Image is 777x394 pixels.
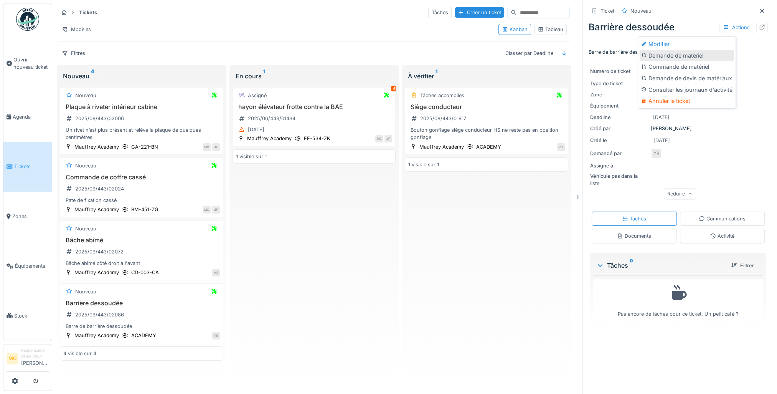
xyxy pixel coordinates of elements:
[76,9,100,16] strong: Tickets
[419,143,464,151] div: Mauffrey Academy
[502,48,557,59] div: Classer par Deadline
[408,126,565,141] div: Bouton gonflage siège conducteur HS ne reste pas en position gonflage
[74,269,119,276] div: Mauffrey Academy
[63,197,220,204] div: Pate de fixation cassé
[75,225,96,232] div: Nouveau
[63,323,220,330] div: Barre de barrière dessoudée
[538,26,563,33] div: Tableau
[420,115,466,122] div: 2025/08/443/01917
[131,143,158,151] div: GA-221-BN
[15,262,49,270] span: Équipements
[719,22,753,33] div: Actions
[248,126,264,133] div: [DATE]
[263,71,265,81] sup: 1
[600,7,614,15] div: Ticket
[63,237,220,244] h3: Bâche abîmé
[622,215,646,222] div: Tâches
[63,350,96,357] div: 4 visible sur 4
[74,206,119,213] div: Mauffrey Academy
[58,24,94,35] div: Modèles
[247,135,292,142] div: Mauffrey Academy
[408,103,565,111] h3: Siège conducteur
[590,80,648,87] div: Type de ticket
[653,137,670,144] div: [DATE]
[74,143,119,151] div: Mauffrey Academy
[21,348,49,370] li: [PERSON_NAME]
[212,143,220,151] div: JF
[589,48,768,56] p: Barre de barrière dessoudée
[236,153,267,160] div: 1 visible sur 1
[63,260,220,267] div: Bâche abîmé côté droit a l'avant
[728,260,757,271] div: Filtrer
[236,71,393,81] div: En cours
[63,126,220,141] div: Un rivet n’est plus présent et relève la plaque de quelques centimètres
[16,8,39,31] img: Badge_color-CXgf-gQk.svg
[590,150,648,157] div: Demandé par
[455,7,504,18] div: Créer un ticket
[131,332,156,339] div: ACADEMY
[640,84,734,96] div: Consulter les journaux d'activité
[640,95,734,107] div: Annuler le ticket
[75,115,124,122] div: 2025/08/443/02006
[12,213,49,220] span: Zones
[131,269,159,276] div: CD-003-CA
[590,172,648,187] div: Véhicule pas dans la liste
[63,174,220,181] h3: Commande de coffre cassé
[63,300,220,307] h3: Barrière dessoudée
[203,206,211,214] div: MC
[13,56,49,71] span: Ouvrir nouveau ticket
[640,61,734,73] div: Commande de matériel
[203,143,211,151] div: MC
[596,261,725,270] div: Tâches
[408,71,565,81] div: À vérifier
[75,185,124,192] div: 2025/09/443/02024
[63,71,220,81] div: Nouveau
[590,102,648,109] div: Équipement
[75,288,96,295] div: Nouveau
[630,261,633,270] sup: 0
[131,206,158,213] div: BM-451-ZG
[502,26,528,33] div: Kanban
[590,125,648,132] div: Créé par
[590,162,648,169] div: Assigné à
[375,135,383,142] div: MC
[75,311,124,318] div: 2025/09/443/02086
[75,92,96,99] div: Nouveau
[58,48,89,59] div: Filtres
[630,7,652,15] div: Nouveau
[664,188,696,199] div: Réduire
[248,92,267,99] div: Assigné
[598,282,758,318] div: Pas encore de tâches pour ce ticket. Un petit café ?
[436,71,437,81] sup: 1
[212,269,220,276] div: MS
[699,215,746,222] div: Communications
[590,68,648,75] div: Numéro de ticket
[710,232,734,240] div: Activité
[589,20,768,34] div: Barrière dessoudée
[408,161,439,168] div: 1 visible sur 1
[590,91,648,98] div: Zone
[557,143,565,151] div: RD
[420,92,464,99] div: Tâches accomplies
[476,143,501,151] div: ACADEMY
[63,103,220,111] h3: Plaque à riveter intérieur cabine
[91,71,94,81] sup: 4
[617,232,651,240] div: Documents
[248,115,295,122] div: 2025/06/443/01434
[21,348,49,359] div: Responsable demandeur
[236,103,393,111] h3: hayon élévateur frotte contre la BAE
[640,38,734,50] div: Modifier
[212,332,220,339] div: YR
[13,113,49,121] span: Agenda
[653,114,670,121] div: [DATE]
[428,7,452,18] div: Tâches
[590,114,648,121] div: Deadline
[74,332,119,339] div: Mauffrey Academy
[590,125,766,132] div: [PERSON_NAME]
[7,353,18,364] li: MC
[640,73,734,84] div: Demande de devis de matériaux
[590,137,648,144] div: Créé le
[212,206,220,214] div: JF
[391,86,397,91] div: 4
[75,248,124,255] div: 2025/09/443/02072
